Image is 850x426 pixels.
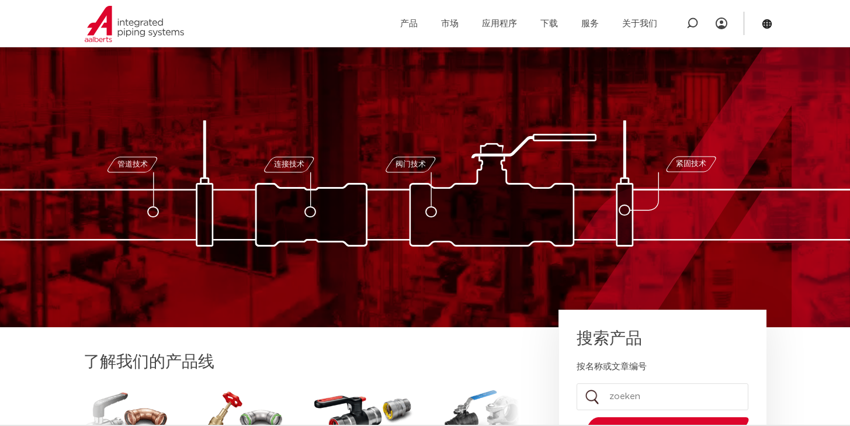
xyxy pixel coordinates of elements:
[577,383,748,410] input: zoeken
[400,1,657,46] nav: Menu
[400,19,418,28] font: 产品
[622,19,657,28] font: 关于我们
[577,363,647,372] font: 按名称或文章编号
[400,1,418,46] a: 产品
[441,19,459,28] font: 市场
[395,161,425,168] font: 阀门技术
[482,19,517,28] font: 应用程序
[581,19,599,28] font: 服务
[482,1,517,46] a: 应用程序
[540,19,558,28] font: 下载
[577,331,642,347] font: 搜索产品
[84,354,214,370] font: 了解我们的产品线
[441,1,459,46] a: 市场
[676,161,706,168] font: 紧固技术
[274,161,304,168] font: 连接技术
[117,161,147,168] font: 管道技术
